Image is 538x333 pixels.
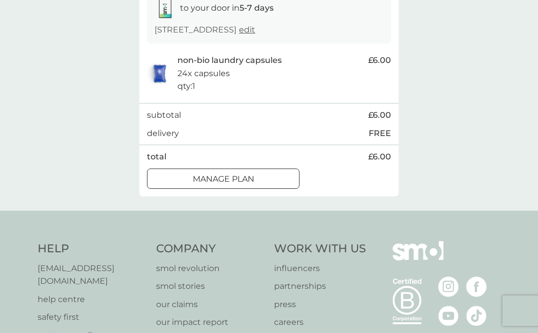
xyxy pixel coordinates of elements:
p: 24x capsules [177,67,230,80]
strong: 5-7 days [240,3,274,13]
a: press [274,298,366,311]
a: help centre [38,293,146,306]
p: total [147,150,166,163]
a: safety first [38,311,146,324]
p: qty : 1 [177,80,195,93]
p: subtotal [147,109,181,122]
a: [EMAIL_ADDRESS][DOMAIN_NAME] [38,262,146,288]
h4: Company [156,241,264,257]
a: influencers [274,262,366,275]
span: £6.00 [368,109,391,122]
a: our impact report [156,316,264,329]
img: visit the smol Facebook page [466,277,487,297]
img: visit the smol Tiktok page [466,306,487,326]
a: smol revolution [156,262,264,275]
h4: Help [38,241,146,257]
a: smol stories [156,280,264,293]
p: delivery [147,127,179,140]
img: smol [393,241,443,276]
a: partnerships [274,280,366,293]
span: to your door in [180,3,274,13]
p: FREE [369,127,391,140]
img: visit the smol Instagram page [438,277,459,297]
h4: Work With Us [274,241,366,257]
a: our claims [156,298,264,311]
span: £6.00 [368,54,391,67]
p: Manage plan [193,173,254,186]
p: non-bio laundry capsules [177,54,282,67]
img: visit the smol Youtube page [438,306,459,326]
span: £6.00 [368,150,391,163]
p: [STREET_ADDRESS] [155,23,255,37]
button: Manage plan [147,169,300,189]
a: edit [239,25,255,35]
a: careers [274,316,366,329]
